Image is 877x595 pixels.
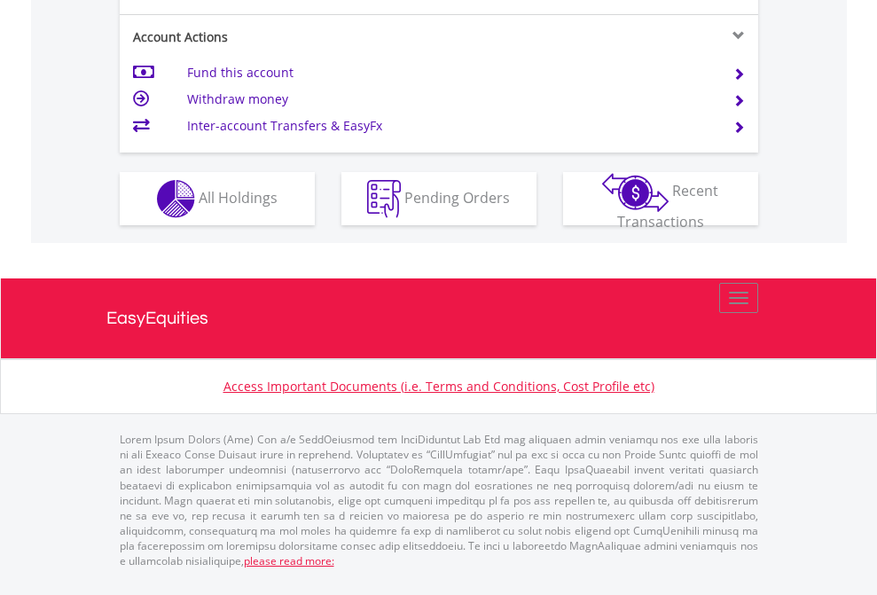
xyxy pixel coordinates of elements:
[106,278,771,358] a: EasyEquities
[404,187,510,207] span: Pending Orders
[120,28,439,46] div: Account Actions
[223,378,654,395] a: Access Important Documents (i.e. Terms and Conditions, Cost Profile etc)
[341,172,536,225] button: Pending Orders
[187,113,711,139] td: Inter-account Transfers & EasyFx
[602,173,669,212] img: transactions-zar-wht.png
[244,553,334,568] a: please read more:
[187,86,711,113] td: Withdraw money
[199,187,278,207] span: All Holdings
[563,172,758,225] button: Recent Transactions
[120,172,315,225] button: All Holdings
[187,59,711,86] td: Fund this account
[157,180,195,218] img: holdings-wht.png
[367,180,401,218] img: pending_instructions-wht.png
[120,432,758,568] p: Lorem Ipsum Dolors (Ame) Con a/e SeddOeiusmod tem InciDiduntut Lab Etd mag aliquaen admin veniamq...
